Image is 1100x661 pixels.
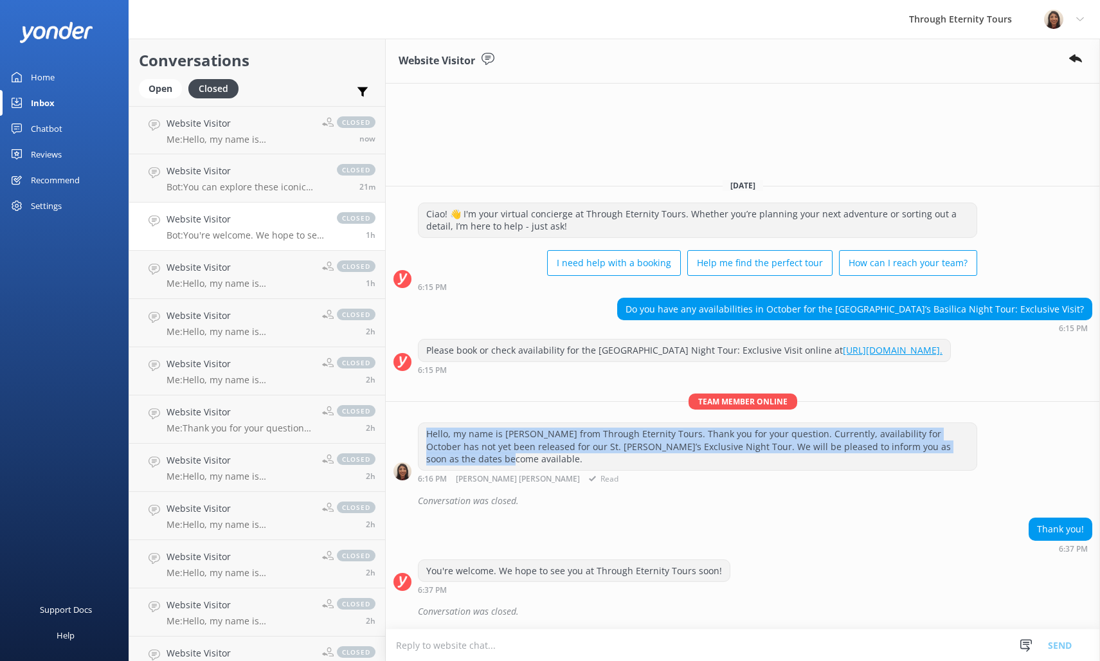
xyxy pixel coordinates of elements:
[337,309,375,320] span: closed
[1029,544,1092,553] div: Sep 10 2025 06:37pm (UTC +02:00) Europe/Amsterdam
[337,646,375,658] span: closed
[167,374,312,386] p: Me: Hello, my name is [PERSON_NAME] from Through Eternity Tours. How can I assist you [DATE]?
[57,622,75,648] div: Help
[167,550,312,564] h4: Website Visitor
[456,475,580,484] span: [PERSON_NAME] [PERSON_NAME]
[337,502,375,513] span: closed
[366,615,375,626] span: Sep 10 2025 05:25pm (UTC +02:00) Europe/Amsterdam
[31,64,55,90] div: Home
[418,490,1092,512] div: Conversation was closed.
[31,116,62,141] div: Chatbot
[337,212,375,224] span: closed
[129,154,385,203] a: Website VisitorBot:You can explore these iconic sites with our tours: - **[GEOGRAPHIC_DATA] in a ...
[418,284,447,291] strong: 6:15 PM
[366,374,375,385] span: Sep 10 2025 05:27pm (UTC +02:00) Europe/Amsterdam
[418,586,447,594] strong: 6:37 PM
[337,453,375,465] span: closed
[31,90,55,116] div: Inbox
[393,601,1092,622] div: 2025-09-10T16:50:26.623
[167,502,312,516] h4: Website Visitor
[418,474,977,484] div: Sep 10 2025 06:16pm (UTC +02:00) Europe/Amsterdam
[418,365,951,374] div: Sep 10 2025 06:15pm (UTC +02:00) Europe/Amsterdam
[359,133,375,144] span: Sep 10 2025 07:41pm (UTC +02:00) Europe/Amsterdam
[167,230,324,241] p: Bot: You're welcome. We hope to see you at Through Eternity Tours soon!
[337,598,375,610] span: closed
[167,453,312,467] h4: Website Visitor
[167,116,312,131] h4: Website Visitor
[167,357,312,371] h4: Website Visitor
[167,567,312,579] p: Me: Hello, my name is [PERSON_NAME] from Through Eternity Tours. How can I assist you [DATE]?
[167,646,312,660] h4: Website Visitor
[359,181,375,192] span: Sep 10 2025 07:20pm (UTC +02:00) Europe/Amsterdam
[139,79,182,98] div: Open
[393,490,1092,512] div: 2025-09-10T16:16:47.924
[1044,10,1063,29] img: 725-1755267273.png
[139,48,375,73] h2: Conversations
[419,340,950,361] div: Please book or check availability for the [GEOGRAPHIC_DATA] Night Tour: Exclusive Visit online at
[40,597,92,622] div: Support Docs
[167,422,312,434] p: Me: Thank you for your question. Can you please provide me with the lead traveller's name?
[167,598,312,612] h4: Website Visitor
[366,278,375,289] span: Sep 10 2025 06:32pm (UTC +02:00) Europe/Amsterdam
[19,22,93,43] img: yonder-white-logo.png
[617,323,1092,332] div: Sep 10 2025 06:15pm (UTC +02:00) Europe/Amsterdam
[399,53,475,69] h3: Website Visitor
[167,181,324,193] p: Bot: You can explore these iconic sites with our tours: - **[GEOGRAPHIC_DATA] in a Day Tour with ...
[418,601,1092,622] div: Conversation was closed.
[31,167,80,193] div: Recommend
[129,395,385,444] a: Website VisitorMe:Thank you for your question. Can you please provide me with the lead traveller'...
[167,164,324,178] h4: Website Visitor
[31,193,62,219] div: Settings
[129,106,385,154] a: Website VisitorMe:Hello, my name is [PERSON_NAME] from Through Eternity Tours. Thank you for your...
[337,550,375,561] span: closed
[188,81,245,95] a: Closed
[167,309,312,323] h4: Website Visitor
[129,588,385,637] a: Website VisitorMe:Hello, my name is [PERSON_NAME] from Through Eternity Tours. How can I assist y...
[337,164,375,176] span: closed
[337,116,375,128] span: closed
[419,560,730,582] div: You're welcome. We hope to see you at Through Eternity Tours soon!
[366,422,375,433] span: Sep 10 2025 05:26pm (UTC +02:00) Europe/Amsterdam
[687,250,833,276] button: Help me find the perfect tour
[418,585,730,594] div: Sep 10 2025 06:37pm (UTC +02:00) Europe/Amsterdam
[366,567,375,578] span: Sep 10 2025 05:25pm (UTC +02:00) Europe/Amsterdam
[418,475,447,484] strong: 6:16 PM
[689,394,797,410] span: Team member online
[167,212,324,226] h4: Website Visitor
[839,250,977,276] button: How can I reach your team?
[618,298,1092,320] div: Do you have any availabilities in October for the [GEOGRAPHIC_DATA]’s Basilica Night Tour: Exclus...
[31,141,62,167] div: Reviews
[129,540,385,588] a: Website VisitorMe:Hello, my name is [PERSON_NAME] from Through Eternity Tours. How can I assist y...
[167,405,312,419] h4: Website Visitor
[167,134,312,145] p: Me: Hello, my name is [PERSON_NAME] from Through Eternity Tours. Thank you for your question. In ...
[129,492,385,540] a: Website VisitorMe:Hello, my name is [PERSON_NAME] from Through Eternity Tours. How can I assist y...
[366,230,375,240] span: Sep 10 2025 06:37pm (UTC +02:00) Europe/Amsterdam
[129,299,385,347] a: Website VisitorMe:Hello, my name is [PERSON_NAME] from Through Eternity Tours. You have reached t...
[366,326,375,337] span: Sep 10 2025 05:30pm (UTC +02:00) Europe/Amsterdam
[129,347,385,395] a: Website VisitorMe:Hello, my name is [PERSON_NAME] from Through Eternity Tours. How can I assist y...
[167,326,312,338] p: Me: Hello, my name is [PERSON_NAME] from Through Eternity Tours. You have reached the Reservation...
[366,471,375,482] span: Sep 10 2025 05:26pm (UTC +02:00) Europe/Amsterdam
[167,615,312,627] p: Me: Hello, my name is [PERSON_NAME] from Through Eternity Tours. How can I assist you [DATE]?
[337,405,375,417] span: closed
[584,475,618,484] span: Read
[419,423,977,470] div: Hello, my name is [PERSON_NAME] from Through Eternity Tours. Thank you for your question. Current...
[418,367,447,374] strong: 6:15 PM
[337,357,375,368] span: closed
[139,81,188,95] a: Open
[1059,325,1088,332] strong: 6:15 PM
[419,203,977,237] div: Ciao! 👋 I'm your virtual concierge at Through Eternity Tours. Whether you’re planning your next a...
[1059,545,1088,553] strong: 6:37 PM
[843,344,942,356] a: [URL][DOMAIN_NAME].
[547,250,681,276] button: I need help with a booking
[129,251,385,299] a: Website VisitorMe:Hello, my name is [PERSON_NAME] from Through Eternity Tours. How can I assist y...
[1029,518,1092,540] div: Thank you!
[129,444,385,492] a: Website VisitorMe:Hello, my name is [PERSON_NAME] from Through Eternity Tours. Thank you for your...
[337,260,375,272] span: closed
[418,282,977,291] div: Sep 10 2025 06:15pm (UTC +02:00) Europe/Amsterdam
[167,278,312,289] p: Me: Hello, my name is [PERSON_NAME] from Through Eternity Tours. How can I assist you [DATE]?
[129,203,385,251] a: Website VisitorBot:You're welcome. We hope to see you at Through Eternity Tours soon!closed1h
[366,519,375,530] span: Sep 10 2025 05:25pm (UTC +02:00) Europe/Amsterdam
[167,519,312,530] p: Me: Hello, my name is [PERSON_NAME] from Through Eternity Tours. How can I assist you [DATE]?
[167,260,312,275] h4: Website Visitor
